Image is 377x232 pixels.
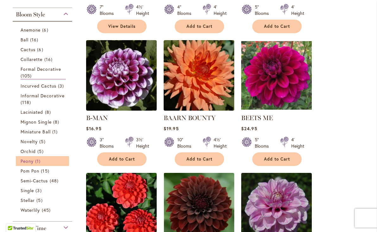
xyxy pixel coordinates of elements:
button: Add to Cart [175,152,224,166]
span: $24.95 [241,125,257,131]
span: 1 [35,158,42,164]
span: Bloom Style [16,11,45,18]
span: 1 [52,128,59,135]
span: View Details [108,24,135,29]
a: Baarn Bounty [164,106,234,112]
iframe: Launch Accessibility Center [5,210,22,227]
span: Miniature Ball [21,129,51,135]
a: Orchid 5 [21,148,66,155]
span: Laciniated [21,109,43,115]
span: Novelty [21,138,38,144]
span: $16.95 [86,125,101,131]
div: 7" Blooms [100,4,117,16]
a: BEETS ME [241,114,273,122]
a: B-MAN [86,114,108,122]
span: 5 [36,197,44,204]
span: Semi-Cactus [21,178,48,184]
div: 4' Height [291,4,304,16]
span: 8 [45,109,53,115]
a: Waterlily 45 [21,207,66,213]
span: 6 [42,27,50,33]
div: 4' Height [214,4,227,16]
span: 16 [44,56,54,63]
img: B-MAN [86,40,157,111]
a: Peony 1 [21,158,66,164]
a: Anemone 6 [21,27,66,33]
div: 3½' Height [136,137,149,149]
span: Waterlily [21,207,40,213]
span: 6 [37,46,45,53]
a: Novelty 5 [21,138,66,145]
img: Baarn Bounty [164,40,234,111]
span: Collarette [21,56,43,62]
span: 5 [37,148,45,155]
div: 5" Blooms [255,4,273,16]
span: Add to Cart [264,156,290,162]
span: 8 [53,119,61,125]
a: Cactus 6 [21,46,66,53]
a: Semi-Cactus 48 [21,177,66,184]
span: Cactus [21,46,35,52]
span: 105 [21,72,33,79]
span: 3 [35,187,43,194]
span: 48 [50,177,60,184]
img: BEETS ME [241,40,312,111]
a: Formal Decorative 105 [21,66,66,79]
a: Pom Pon 15 [21,168,66,174]
span: Add to Cart [264,24,290,29]
span: Anemone [21,27,41,33]
div: 5" Blooms [255,137,273,149]
span: Single [21,187,34,193]
a: BAARN BOUNTY [164,114,216,122]
div: 4½' Height [214,137,227,149]
span: Formal Decorative [21,66,61,72]
a: Stellar 5 [21,197,66,204]
a: Laciniated 8 [21,109,66,115]
a: Single 3 [21,187,66,194]
a: BEETS ME [241,106,312,112]
span: Orchid [21,148,36,154]
span: Mignon Single [21,119,52,125]
div: 3" Blooms [100,137,117,149]
a: Mignon Single 8 [21,119,66,125]
a: Collarette 16 [21,56,66,63]
a: B-MAN [86,106,157,112]
a: Informal Decorative 118 [21,92,66,106]
div: 4" Blooms [177,4,195,16]
span: Add to Cart [186,156,212,162]
span: Add to Cart [109,156,135,162]
span: 45 [42,207,52,213]
span: Pom Pon [21,168,39,174]
button: Add to Cart [97,152,147,166]
span: 15 [41,168,51,174]
span: Stellar [21,197,35,203]
span: 5 [39,138,47,145]
span: 118 [21,99,33,106]
span: Incurved Cactus [21,83,56,89]
a: View Details [97,20,147,33]
a: Ball 16 [21,36,66,43]
span: 3 [58,82,66,89]
span: 16 [30,36,40,43]
div: 4' Height [291,137,304,149]
span: Peony [21,158,34,164]
a: Miniature Ball 1 [21,128,66,135]
span: Add to Cart [186,24,212,29]
div: 4½' Height [136,4,149,16]
button: Add to Cart [175,20,224,33]
a: Incurved Cactus 3 [21,82,66,89]
span: Informal Decorative [21,93,65,99]
div: 10" Blooms [177,137,195,149]
button: Add to Cart [252,20,302,33]
button: Add to Cart [252,152,302,166]
span: Ball [21,37,28,43]
span: $19.95 [164,125,179,131]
